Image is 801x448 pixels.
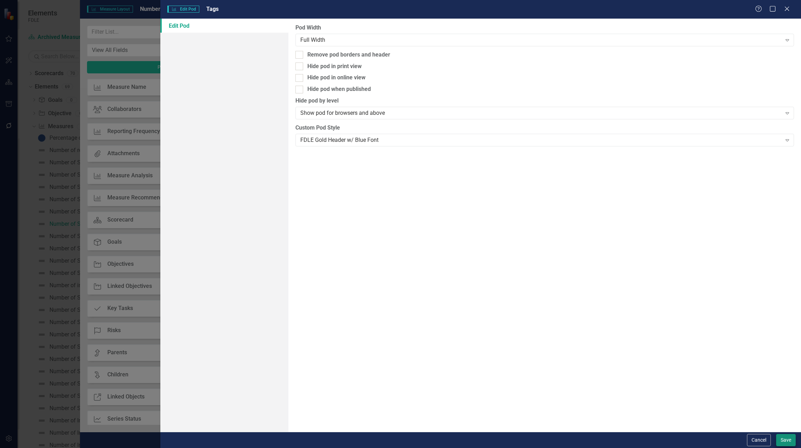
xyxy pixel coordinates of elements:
[307,51,390,59] div: Remove pod borders and header
[307,62,362,71] div: Hide pod in print view
[747,434,771,446] button: Cancel
[295,124,794,132] label: Custom Pod Style
[307,74,366,82] div: Hide pod in online view
[160,19,288,33] a: Edit Pod
[206,6,219,12] span: Tags
[295,97,794,105] label: Hide pod by level
[295,24,794,32] label: Pod Width
[300,109,782,117] div: Show pod for browsers and above
[776,434,796,446] button: Save
[167,6,199,13] span: Edit Pod
[300,36,782,44] div: Full Width
[307,85,371,93] div: Hide pod when published
[300,136,782,144] div: FDLE Gold Header w/ Blue Font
